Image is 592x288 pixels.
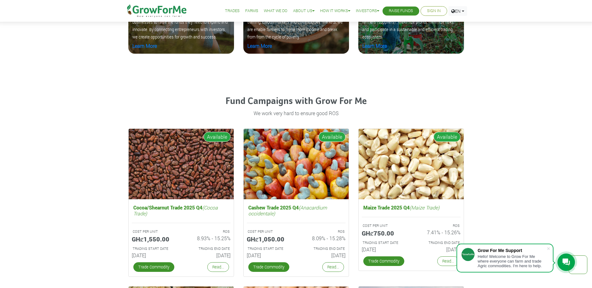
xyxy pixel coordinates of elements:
[132,235,177,243] h5: GHȼ1,550.00
[245,8,258,14] a: Farms
[133,204,218,217] i: (Cocoa Trade)
[437,256,459,266] a: Read...
[362,246,406,252] h6: [DATE]
[363,240,406,245] p: Estimated Trading Start Date
[417,223,460,228] p: ROS
[247,235,291,243] h5: GHȼ1,050.00
[320,8,350,14] a: How it Works
[248,229,291,234] p: COST PER UNIT
[248,262,289,272] a: Trade Commodity
[204,132,231,142] span: Available
[248,246,291,251] p: Estimated Trading Start Date
[133,246,176,251] p: Estimated Trading Start Date
[362,229,406,237] h5: GHȼ750.00
[133,229,176,234] p: COST PER UNIT
[132,203,231,218] h5: Cocoa/Shearnut Trade 2025 Q4
[133,262,174,272] a: Trade Commodity
[302,246,345,251] p: Estimated Trading End Date
[186,235,231,241] h6: 8.93% - 15.25%
[247,252,291,258] h6: [DATE]
[244,129,349,199] img: growforme image
[322,262,344,272] a: Read...
[410,204,439,211] i: (Maize Trade)
[417,240,460,245] p: Estimated Trading End Date
[128,96,464,107] h4: Fund Campaigns with Grow For Me
[129,129,234,199] img: growforme image
[362,203,461,212] h5: Maize Trade 2025 Q4
[247,43,272,49] a: Learn More
[129,110,463,117] p: We work very hard to ensure good ROS
[356,8,379,14] a: Investors
[293,8,314,14] a: About Us
[302,229,345,234] p: ROS
[478,254,547,268] div: Hello! Welcome to Grow For Me where everyone can farm and trade Agric commodities. I'm here to help.
[301,235,346,241] h6: 8.09% - 15.28%
[434,132,461,142] span: Available
[359,129,464,199] img: growforme image
[416,246,461,252] h6: [DATE]
[301,252,346,258] h6: [DATE]
[478,248,547,253] div: Grow For Me Support
[225,8,240,14] a: Trades
[319,132,346,142] span: Available
[389,8,413,14] a: Raise Funds
[362,43,387,49] a: Learn More
[363,223,406,228] p: COST PER UNIT
[248,204,327,217] i: (Anacardium occidentale)
[416,229,461,235] h6: 7.41% - 15.26%
[187,246,230,251] p: Estimated Trading End Date
[186,252,231,258] h6: [DATE]
[207,262,229,272] a: Read...
[187,229,230,234] p: ROS
[363,256,404,266] a: Trade Commodity
[448,6,467,16] a: EN
[427,8,441,14] a: Sign In
[132,43,157,49] a: Learn More
[132,252,177,258] h6: [DATE]
[247,203,346,218] h5: Cashew Trade 2025 Q4
[264,8,287,14] a: What We Do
